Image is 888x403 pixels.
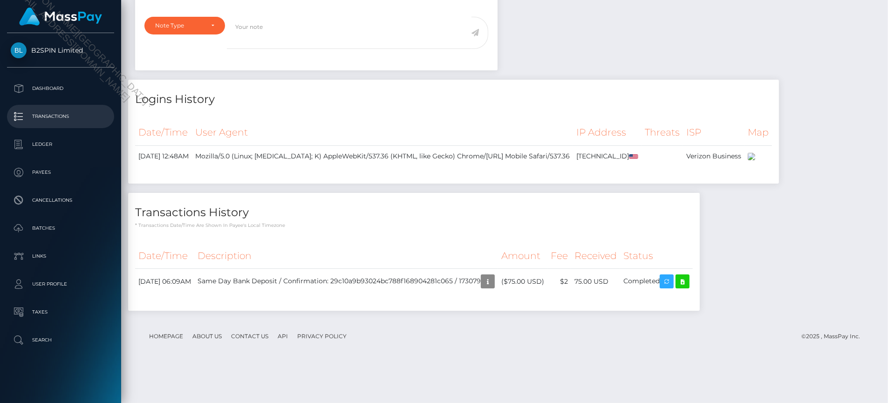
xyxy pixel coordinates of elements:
a: Contact Us [227,329,272,343]
a: Ledger [7,133,114,156]
a: Payees [7,161,114,184]
td: Completed [620,269,693,294]
p: Dashboard [11,82,110,96]
img: 200x100 [748,153,755,160]
td: [DATE] 12:48AM [135,145,192,167]
p: Cancellations [11,193,110,207]
th: ISP [683,120,745,145]
th: Description [194,243,498,269]
th: Date/Time [135,243,194,269]
th: Map [745,120,772,145]
h4: Logins History [135,91,772,108]
th: User Agent [192,120,573,145]
p: Transactions [11,109,110,123]
a: Dashboard [7,77,114,100]
p: Search [11,333,110,347]
td: 75.00 USD [571,269,620,294]
a: Batches [7,217,114,240]
p: Payees [11,165,110,179]
td: [TECHNICAL_ID] [573,145,642,167]
p: User Profile [11,277,110,291]
h4: Transactions History [135,205,693,221]
a: Transactions [7,105,114,128]
p: Taxes [11,305,110,319]
a: Cancellations [7,189,114,212]
button: Note Type [144,17,225,34]
th: Status [620,243,693,269]
a: API [274,329,292,343]
th: Fee [547,243,571,269]
a: Links [7,245,114,268]
span: B2SPIN Limited [7,46,114,55]
a: User Profile [7,273,114,296]
p: Ledger [11,137,110,151]
p: Links [11,249,110,263]
a: Taxes [7,301,114,324]
div: Note Type [155,22,204,29]
th: Amount [498,243,547,269]
td: Mozilla/5.0 (Linux; [MEDICAL_DATA]; K) AppleWebKit/537.36 (KHTML, like Gecko) Chrome/[URL] Mobile... [192,145,573,167]
td: [DATE] 06:09AM [135,269,194,294]
td: Verizon Business [683,145,745,167]
p: * Transactions date/time are shown in payee's local timezone [135,222,693,229]
th: Date/Time [135,120,192,145]
td: $2 [547,269,571,294]
img: MassPay Logo [19,7,102,26]
th: Threats [642,120,683,145]
a: Search [7,328,114,352]
th: IP Address [573,120,642,145]
a: About Us [189,329,225,343]
td: Same Day Bank Deposit / Confirmation: 29c10a9b93024bc788f168904281c065 / 173079 [194,269,498,294]
div: © 2025 , MassPay Inc. [801,331,867,342]
img: B2SPIN Limited [11,42,27,58]
a: Privacy Policy [294,329,350,343]
img: us.png [629,154,638,159]
td: ($75.00 USD) [498,269,547,294]
th: Received [571,243,620,269]
p: Batches [11,221,110,235]
a: Homepage [145,329,187,343]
